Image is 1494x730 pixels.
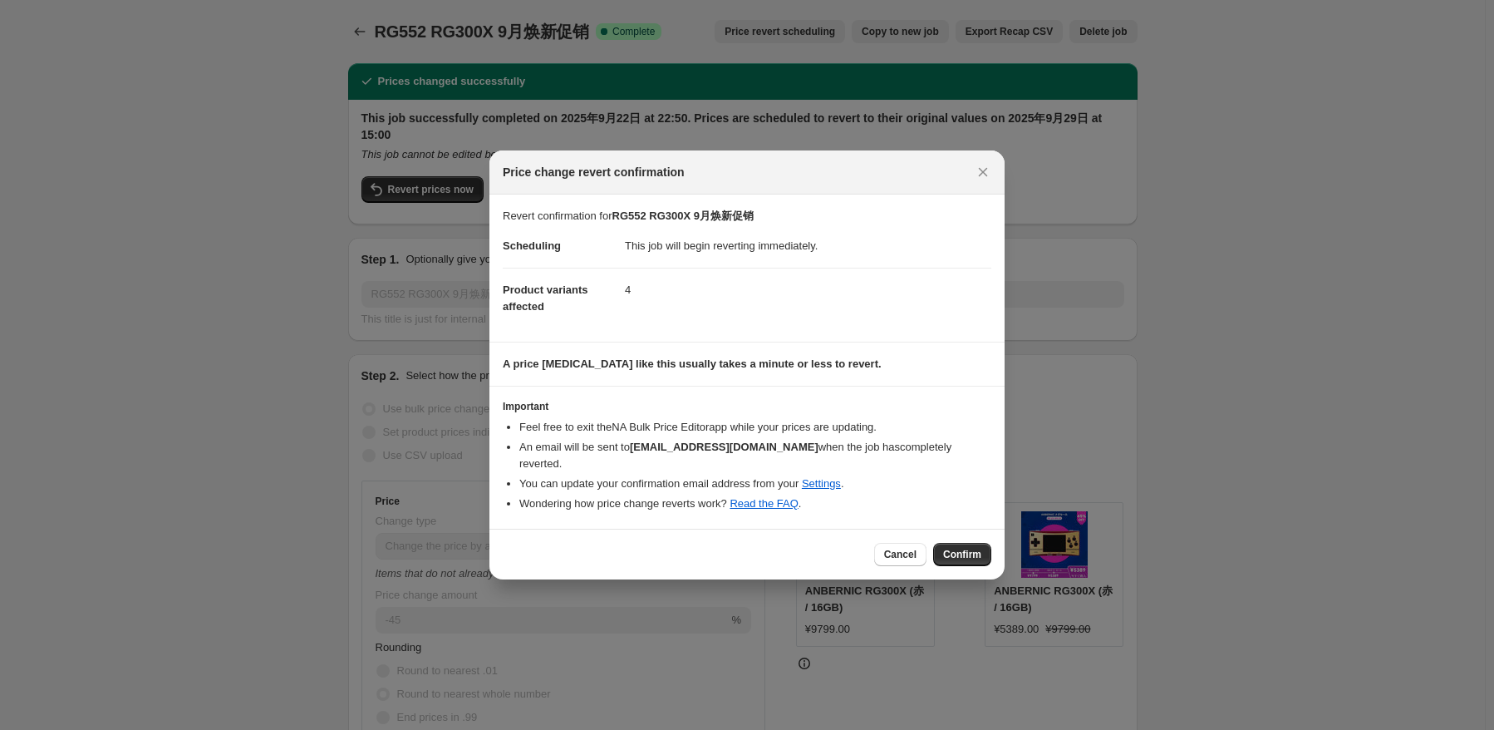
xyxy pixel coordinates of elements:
h3: Important [503,400,991,413]
span: Price change revert confirmation [503,164,685,180]
span: Cancel [884,548,917,561]
b: A price [MEDICAL_DATA] like this usually takes a minute or less to revert. [503,358,882,370]
p: Revert confirmation for [503,208,991,224]
li: Wondering how price change reverts work? . [519,496,991,512]
li: An email will be sent to when the job has completely reverted . [519,439,991,472]
span: Confirm [943,548,981,561]
span: Product variants affected [503,284,588,313]
li: You can update your confirmation email address from your . [519,476,991,492]
span: Scheduling [503,239,561,252]
b: RG552 RG300X 9月焕新促销 [612,210,754,222]
a: Read the FAQ [730,497,798,510]
button: Cancel [874,543,926,566]
button: Confirm [933,543,991,566]
dd: 4 [625,268,991,312]
b: [EMAIL_ADDRESS][DOMAIN_NAME] [630,441,818,453]
li: Feel free to exit the NA Bulk Price Editor app while your prices are updating. [519,419,991,436]
button: Close [971,160,995,184]
dd: This job will begin reverting immediately. [625,224,991,268]
a: Settings [802,477,841,490]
